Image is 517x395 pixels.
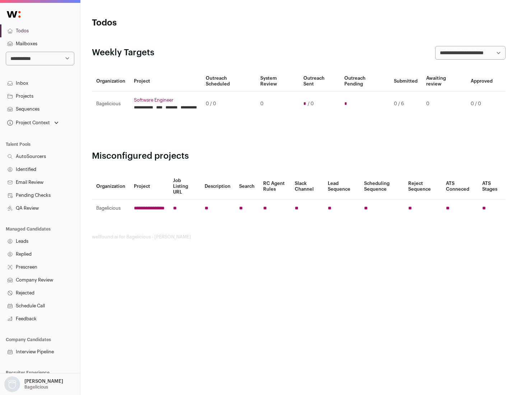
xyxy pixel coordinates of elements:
footer: wellfound:ai for Bagelicious - [PERSON_NAME] [92,234,506,240]
th: Submitted [390,71,422,92]
th: Project [130,173,169,200]
p: [PERSON_NAME] [24,378,63,384]
th: ATS Stages [478,173,506,200]
th: System Review [256,71,299,92]
h2: Weekly Targets [92,47,154,59]
th: Outreach Pending [340,71,389,92]
td: Bagelicious [92,92,130,116]
a: Software Engineer [134,97,197,103]
td: 0 / 0 [201,92,256,116]
th: RC Agent Rules [259,173,290,200]
button: Open dropdown [3,376,65,392]
td: 0 [256,92,299,116]
span: / 0 [308,101,314,107]
th: Reject Sequence [404,173,442,200]
button: Open dropdown [6,118,60,128]
th: Lead Sequence [323,173,360,200]
td: Bagelicious [92,200,130,217]
img: Wellfound [3,7,24,22]
th: Scheduling Sequence [360,173,404,200]
th: Search [235,173,259,200]
td: 0 / 0 [466,92,497,116]
th: Description [200,173,235,200]
th: Slack Channel [290,173,323,200]
h2: Misconfigured projects [92,150,506,162]
img: nopic.png [4,376,20,392]
th: Outreach Sent [299,71,340,92]
div: Project Context [6,120,50,126]
td: 0 [422,92,466,116]
th: Organization [92,71,130,92]
th: Approved [466,71,497,92]
th: ATS Conneced [442,173,478,200]
h1: Todos [92,17,230,29]
p: Bagelicious [24,384,48,390]
th: Awaiting review [422,71,466,92]
th: Outreach Scheduled [201,71,256,92]
th: Organization [92,173,130,200]
th: Project [130,71,201,92]
td: 0 / 6 [390,92,422,116]
th: Job Listing URL [169,173,200,200]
